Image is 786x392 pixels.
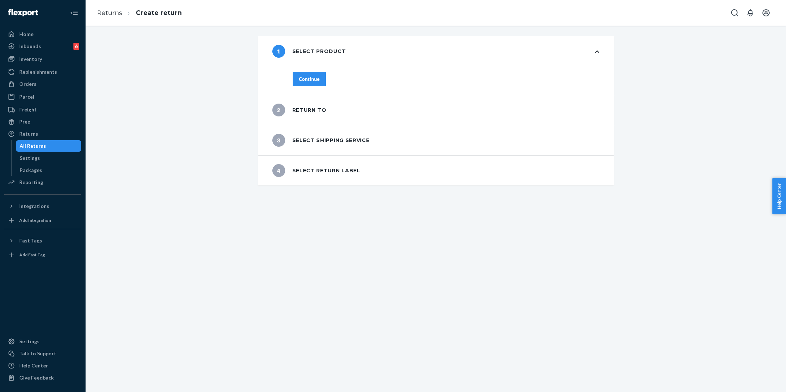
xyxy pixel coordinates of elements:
[19,68,57,75] div: Replenishments
[4,200,81,212] button: Integrations
[4,177,81,188] a: Reporting
[19,93,34,100] div: Parcel
[4,41,81,52] a: Inbounds6
[8,9,38,16] img: Flexport logo
[16,164,82,176] a: Packages
[19,80,36,88] div: Orders
[19,338,40,345] div: Settings
[4,66,81,78] a: Replenishments
[97,9,122,17] a: Returns
[4,116,81,127] a: Prep
[759,6,773,20] button: Open account menu
[4,235,81,246] button: Fast Tags
[16,140,82,152] a: All Returns
[772,178,786,214] button: Help Center
[743,6,757,20] button: Open notifications
[20,167,42,174] div: Packages
[4,104,81,115] a: Freight
[20,155,40,162] div: Settings
[19,252,45,258] div: Add Fast Tag
[4,128,81,140] a: Returns
[19,237,42,244] div: Fast Tags
[272,45,346,58] div: Select product
[4,372,81,383] button: Give Feedback
[272,104,327,116] div: Return to
[4,360,81,371] a: Help Center
[4,249,81,261] a: Add Fast Tag
[19,203,49,210] div: Integrations
[4,53,81,65] a: Inventory
[73,43,79,50] div: 6
[20,142,46,150] div: All Returns
[4,78,81,90] a: Orders
[272,104,285,116] span: 2
[4,336,81,347] a: Settings
[272,164,285,177] span: 4
[19,217,51,223] div: Add Integration
[4,91,81,103] a: Parcel
[4,28,81,40] a: Home
[4,215,81,226] a: Add Integration
[19,362,48,369] div: Help Center
[4,348,81,359] a: Talk to Support
[19,56,42,63] div: Inventory
[19,374,54,381] div: Give Feedback
[19,130,38,137] div: Returns
[272,134,285,147] span: 3
[16,152,82,164] a: Settings
[19,43,41,50] div: Inbounds
[91,2,187,23] ol: breadcrumbs
[272,164,360,177] div: Select return label
[19,350,56,357] div: Talk to Support
[293,72,326,86] button: Continue
[272,45,285,58] span: 1
[728,6,742,20] button: Open Search Box
[136,9,182,17] a: Create return
[19,118,30,125] div: Prep
[19,179,43,186] div: Reporting
[19,31,34,38] div: Home
[19,106,37,113] div: Freight
[67,6,81,20] button: Close Navigation
[272,134,370,147] div: Select shipping service
[299,75,320,83] div: Continue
